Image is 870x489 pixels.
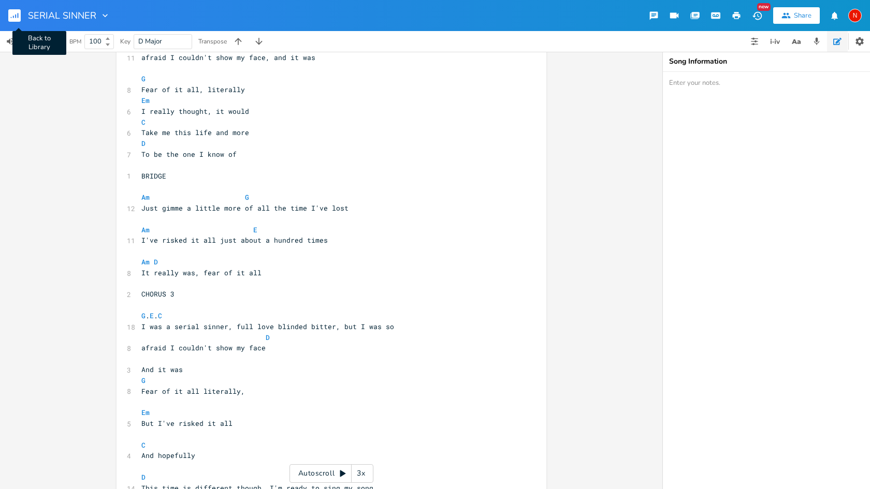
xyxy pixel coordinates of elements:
span: I really thought, it would [141,107,249,116]
div: Key [120,38,130,45]
div: Share [794,11,811,20]
span: G [141,74,146,83]
span: E [253,225,257,234]
span: I've risked it all just about a hundred times [141,235,328,245]
span: Em [141,408,150,417]
button: New [747,6,767,25]
div: Transpose [198,38,227,45]
button: Share [773,7,820,24]
button: N [848,4,862,27]
span: D Major [138,37,162,46]
span: G [141,376,146,385]
div: 3x [352,464,370,483]
span: D [141,472,146,482]
span: Take me this life and more [141,128,249,137]
span: E [150,311,154,320]
div: Song Information [669,58,864,65]
span: Fear of it all literally, [141,387,245,396]
span: And hopefully [141,451,195,460]
span: Am [141,257,150,266]
span: C [141,117,146,127]
span: BRIDGE [141,171,166,181]
span: Am [141,192,150,202]
span: CHORUS 3 [141,289,175,299]
div: BPM [69,39,81,45]
span: afraid I couldn't show my face, and it was [141,53,315,62]
div: nadaluttienrico [848,9,862,22]
button: Back to Library [8,3,29,28]
div: Autoscroll [289,464,373,483]
span: D [141,139,146,148]
span: Am [141,225,150,234]
span: It really was, fear of it all [141,268,262,277]
div: New [757,3,771,11]
span: And it was [141,365,183,374]
span: G [141,311,146,320]
span: Just gimme a little more of all the time I've lost [141,203,349,213]
span: C [141,440,146,450]
span: afraid I couldn't show my face [141,343,266,352]
span: To be the one I know of [141,150,237,159]
span: . . [141,311,162,320]
span: D [154,257,158,266]
span: But I've risked it all [141,419,233,428]
span: I was a serial sinner, full love blinded bitter, but I was so [141,322,394,331]
span: Em [141,96,150,105]
span: D [266,333,270,342]
span: G [245,192,249,202]
span: Fear of it all, literally [141,85,245,94]
span: C [158,311,162,320]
